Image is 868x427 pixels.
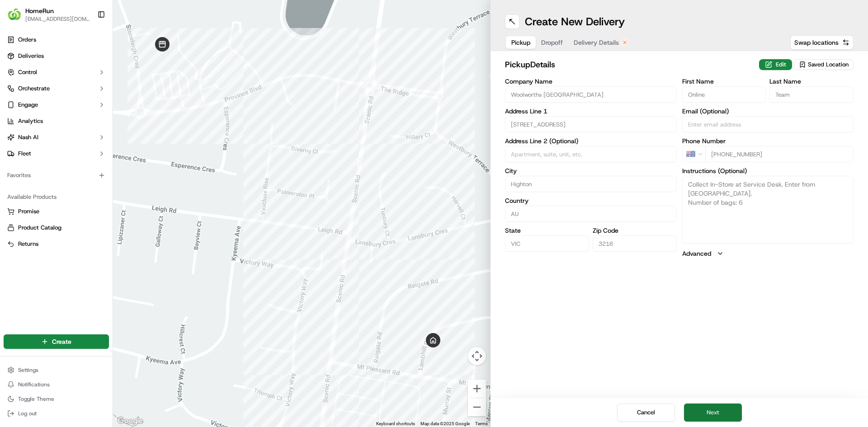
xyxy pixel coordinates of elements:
button: Saved Location [794,58,854,71]
button: Edit [759,59,792,70]
input: Enter state [505,235,589,252]
span: Product Catalog [18,224,61,232]
input: Enter country [505,206,677,222]
button: Orchestrate [4,81,109,96]
label: Instructions (Optional) [682,168,854,174]
input: Enter address [505,116,677,132]
img: Google [115,415,145,427]
input: Apartment, suite, unit, etc. [505,146,677,162]
a: Terms (opens in new tab) [475,421,488,426]
button: Engage [4,98,109,112]
button: Settings [4,364,109,376]
span: Pickup [511,38,530,47]
button: Next [684,404,742,422]
label: Phone Number [682,138,854,144]
span: Map data ©2025 Google [420,421,470,426]
a: Open this area in Google Maps (opens a new window) [115,415,145,427]
a: Deliveries [4,49,109,63]
span: Saved Location [808,61,849,69]
button: HomeRunHomeRun[EMAIL_ADDRESS][DOMAIN_NAME] [4,4,94,25]
button: Map camera controls [468,347,486,365]
button: Keyboard shortcuts [376,421,415,427]
button: Promise [4,204,109,219]
button: HomeRun [25,6,54,15]
span: Promise [18,207,39,216]
span: Control [18,68,37,76]
label: Email (Optional) [682,108,854,114]
input: Enter phone number [705,146,854,162]
span: Returns [18,240,38,248]
span: Log out [18,410,37,417]
label: State [505,227,589,234]
div: Available Products [4,190,109,204]
label: Company Name [505,78,677,84]
h2: pickup Details [505,58,754,71]
span: Orders [18,36,36,44]
button: Product Catalog [4,221,109,235]
span: Deliveries [18,52,44,60]
button: Cancel [617,404,675,422]
a: Promise [7,207,105,216]
button: Notifications [4,378,109,391]
label: City [505,168,677,174]
a: Returns [7,240,105,248]
label: Zip Code [593,227,677,234]
button: Zoom in [468,380,486,398]
input: Enter first name [682,86,766,103]
label: Advanced [682,249,711,258]
span: Engage [18,101,38,109]
span: Toggle Theme [18,395,54,403]
button: Zoom out [468,398,486,416]
span: Swap locations [794,38,839,47]
button: [EMAIL_ADDRESS][DOMAIN_NAME] [25,15,90,23]
a: Orders [4,33,109,47]
label: Address Line 2 (Optional) [505,138,677,144]
a: Product Catalog [7,224,105,232]
input: Enter zip code [593,235,677,252]
div: Favorites [4,168,109,183]
textarea: Collect In-Store at Service Desk. Enter from [GEOGRAPHIC_DATA]. Number of bags: 6 [682,176,854,244]
a: Analytics [4,114,109,128]
span: Settings [18,366,38,374]
input: Enter email address [682,116,854,132]
button: Toggle Theme [4,393,109,405]
button: Log out [4,407,109,420]
button: Create [4,334,109,349]
span: Notifications [18,381,50,388]
span: Dropoff [541,38,563,47]
label: Country [505,197,677,204]
h1: Create New Delivery [525,14,625,29]
label: First Name [682,78,766,84]
img: HomeRun [7,7,22,22]
input: Enter city [505,176,677,192]
span: Create [52,337,71,346]
span: Nash AI [18,133,38,141]
span: Orchestrate [18,84,50,93]
button: Control [4,65,109,80]
button: Swap locations [790,35,854,50]
span: Fleet [18,150,31,158]
span: Delivery Details [574,38,619,47]
button: Advanced [682,249,854,258]
input: Enter company name [505,86,677,103]
input: Enter last name [769,86,854,103]
button: Nash AI [4,130,109,145]
label: Address Line 1 [505,108,677,114]
span: Analytics [18,117,43,125]
button: Fleet [4,146,109,161]
label: Last Name [769,78,854,84]
button: Returns [4,237,109,251]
